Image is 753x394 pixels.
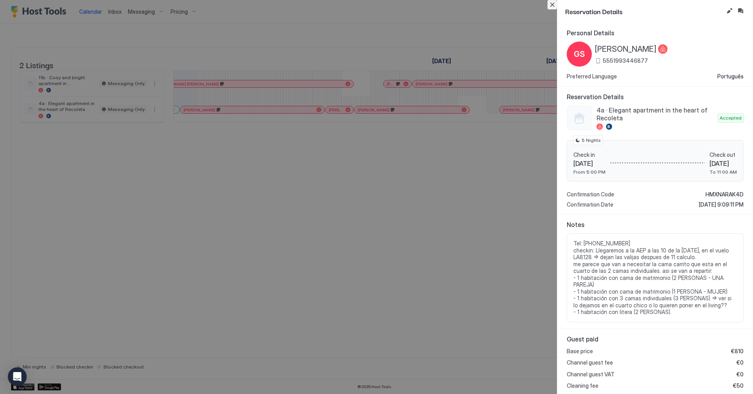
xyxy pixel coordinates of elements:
span: Reservation Details [565,6,723,16]
span: 4a · Elegant apartment in the heart of Recoleta [597,106,715,122]
span: [DATE] 9:09:11 PM [699,201,744,208]
span: 5 Nights [582,137,601,144]
span: Confirmation Date [567,201,613,208]
span: 5551993446877 [603,57,648,64]
span: €50 [733,382,744,389]
button: Edit reservation [725,6,734,16]
button: Inbox [736,6,745,16]
span: Português [717,73,744,80]
span: Channel guest VAT [567,371,615,378]
span: Base price [567,348,593,355]
span: €810 [731,348,744,355]
span: [PERSON_NAME] [595,44,657,54]
span: From 5:00 PM [573,169,606,175]
span: €0 [737,359,744,366]
span: GS [574,48,585,60]
span: Reservation Details [567,93,744,101]
span: Guest paid [567,335,744,343]
span: Cleaning fee [567,382,598,389]
span: Accepted [720,114,742,122]
span: Notes [567,221,744,229]
div: Open Intercom Messenger [8,367,27,386]
span: [DATE] [573,160,606,167]
span: Check in [573,151,606,158]
span: Confirmation Code [567,191,614,198]
span: HMXNARAK4D [706,191,744,198]
span: Personal Details [567,29,744,37]
span: Channel guest fee [567,359,613,366]
span: Preferred Language [567,73,617,80]
span: €0 [737,371,744,378]
span: [DATE] [709,160,737,167]
span: Check out [709,151,737,158]
span: To 11:00 AM [709,169,737,175]
span: Tel: [PHONE_NUMBER] checkin: Llegaremos a la AEP a las 10 de la [DATE], en el vuelo LA8128 => dej... [573,240,737,316]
